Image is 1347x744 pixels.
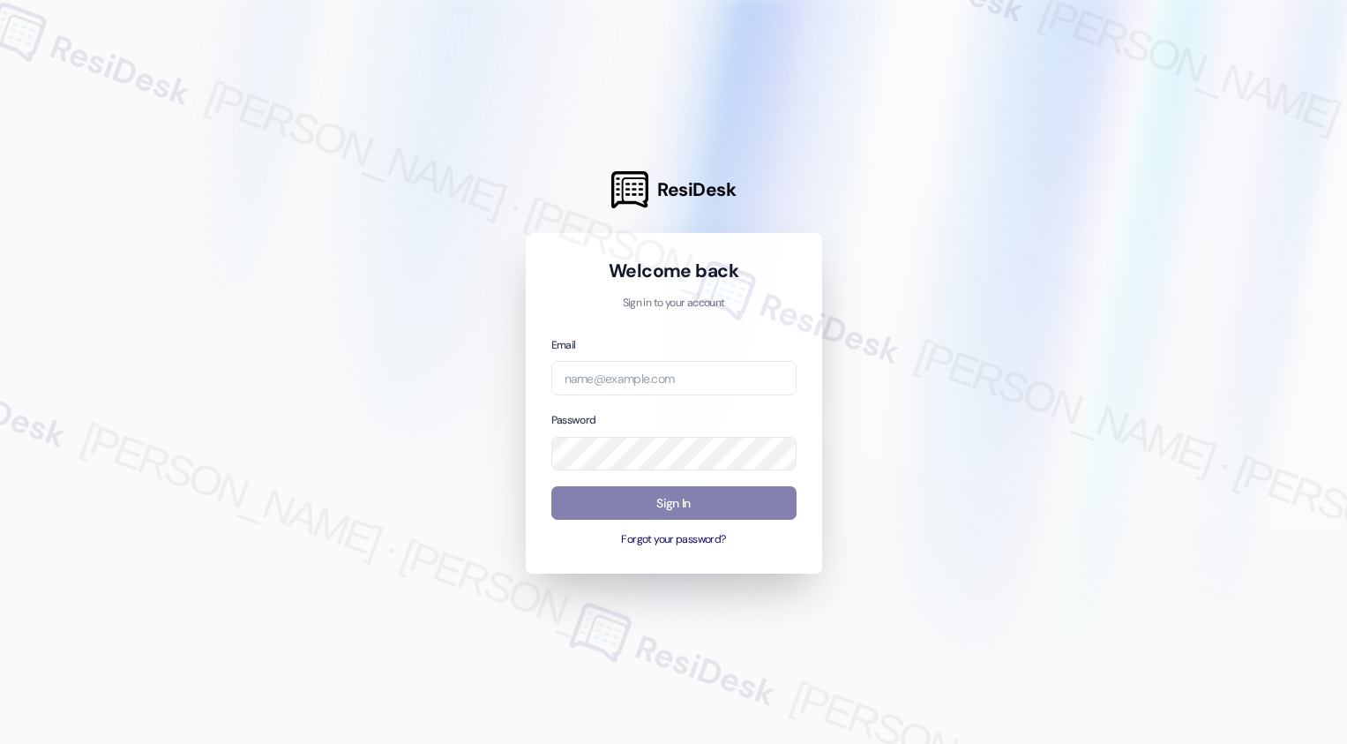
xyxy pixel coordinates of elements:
button: Forgot your password? [551,532,797,548]
label: Password [551,413,596,427]
img: ResiDesk Logo [611,171,648,208]
h1: Welcome back [551,259,797,283]
label: Email [551,338,576,352]
button: Sign In [551,486,797,521]
span: ResiDesk [657,177,736,202]
input: name@example.com [551,361,797,395]
p: Sign in to your account [551,296,797,312]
